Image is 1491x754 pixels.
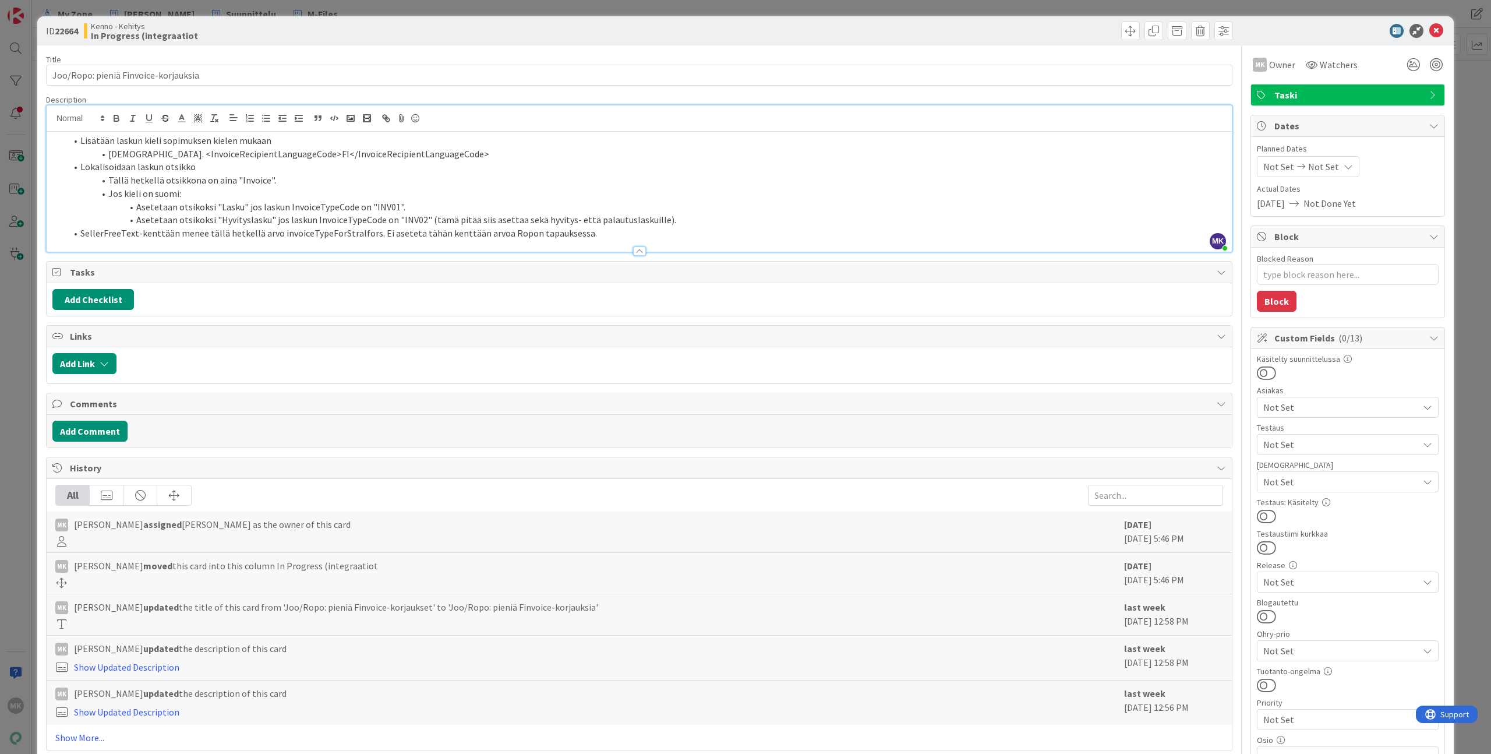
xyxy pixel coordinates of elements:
[143,560,172,572] b: moved
[143,643,179,654] b: updated
[1257,461,1439,469] div: [DEMOGRAPHIC_DATA]
[1124,519,1151,530] b: [DATE]
[1257,598,1439,607] div: Blogautettu
[1257,736,1439,744] div: Osio
[74,559,378,573] span: [PERSON_NAME] this card into this column In Progress (integraatiot
[1124,559,1223,588] div: [DATE] 5:46 PM
[70,329,1211,343] span: Links
[1257,530,1439,538] div: Testaustiimi kurkkaa
[52,353,116,374] button: Add Link
[1257,424,1439,432] div: Testaus
[55,25,78,37] b: 22664
[1263,160,1294,174] span: Not Set
[1274,119,1423,133] span: Dates
[1124,600,1223,629] div: [DATE] 12:58 PM
[1124,688,1165,699] b: last week
[70,397,1211,411] span: Comments
[55,643,68,656] div: MK
[1124,642,1223,674] div: [DATE] 12:58 PM
[1338,332,1362,344] span: ( 0/13 )
[24,2,53,16] span: Support
[66,227,1226,240] li: SellerFreeText-kenttään menee tällä hetkellä arvo invoiceTypeForStralfors. Ei aseteta tähän kentt...
[70,265,1211,279] span: Tasks
[1257,386,1439,394] div: Asiakas
[1263,475,1418,489] span: Not Set
[1257,630,1439,638] div: Ohry-prio
[1210,233,1226,249] span: MK
[1263,438,1418,452] span: Not Set
[74,642,287,656] span: [PERSON_NAME] the description of this card
[1263,575,1418,589] span: Not Set
[55,560,68,573] div: MK
[74,706,179,718] a: Show Updated Description
[52,421,128,442] button: Add Comment
[66,213,1226,227] li: Asetetaan otsikoksi "Hyvityslasku" jos laskun InvoiceTypeCode on "INV02" (tämä pitää siis asettaa...
[1088,485,1223,506] input: Search...
[1253,58,1267,72] div: MK
[1257,355,1439,363] div: Käsitelty suunnittelussa
[66,187,1226,200] li: Jos kieli on suomi:
[1124,601,1165,613] b: last week
[1257,253,1313,264] label: Blocked Reason
[55,731,1223,745] a: Show More...
[1274,331,1423,345] span: Custom Fields
[46,94,86,105] span: Description
[1269,58,1295,72] span: Owner
[66,174,1226,187] li: Tällä hetkellä otsikkona on aina "Invoice".
[1124,517,1223,547] div: [DATE] 5:46 PM
[1274,230,1423,244] span: Block
[1303,196,1356,210] span: Not Done Yet
[74,686,287,700] span: [PERSON_NAME] the description of this card
[1263,400,1418,414] span: Not Set
[66,147,1226,161] li: [DEMOGRAPHIC_DATA]. <InvoiceRecipientLanguageCode>FI</InvoiceRecipientLanguageCode>
[1257,561,1439,569] div: Release
[52,289,134,310] button: Add Checklist
[46,24,78,38] span: ID
[74,600,598,614] span: [PERSON_NAME] the title of this card from 'Joo/Ropo: pieniä Finvoice-korjaukset' to 'Joo/Ropo: pi...
[1257,183,1439,195] span: Actual Dates
[56,485,90,505] div: All
[1308,160,1339,174] span: Not Set
[91,31,198,40] b: In Progress (integraatiot
[1257,498,1439,506] div: Testaus: Käsitelty
[74,517,351,531] span: [PERSON_NAME] [PERSON_NAME] as the owner of this card
[1263,643,1412,659] span: Not Set
[143,519,182,530] b: assigned
[1124,560,1151,572] b: [DATE]
[1263,711,1412,728] span: Not Set
[143,688,179,699] b: updated
[1274,88,1423,102] span: Taski
[46,54,61,65] label: Title
[55,688,68,700] div: MK
[70,461,1211,475] span: History
[55,601,68,614] div: MK
[1257,667,1439,675] div: Tuotanto-ongelma
[66,134,1226,147] li: Lisätään laskun kieli sopimuksen kielen mukaan
[66,200,1226,214] li: Asetetaan otsikoksi "Lasku" jos laskun InvoiceTypeCode on "INV01".
[1257,143,1439,155] span: Planned Dates
[1124,686,1223,719] div: [DATE] 12:56 PM
[1124,643,1165,654] b: last week
[1320,58,1358,72] span: Watchers
[66,160,1226,174] li: Lokalisoidaan laskun otsikko
[1257,699,1439,707] div: Priority
[143,601,179,613] b: updated
[55,519,68,531] div: MK
[1257,291,1296,312] button: Block
[91,22,198,31] span: Kenno - Kehitys
[74,661,179,673] a: Show Updated Description
[46,65,1232,86] input: type card name here...
[1257,196,1285,210] span: [DATE]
